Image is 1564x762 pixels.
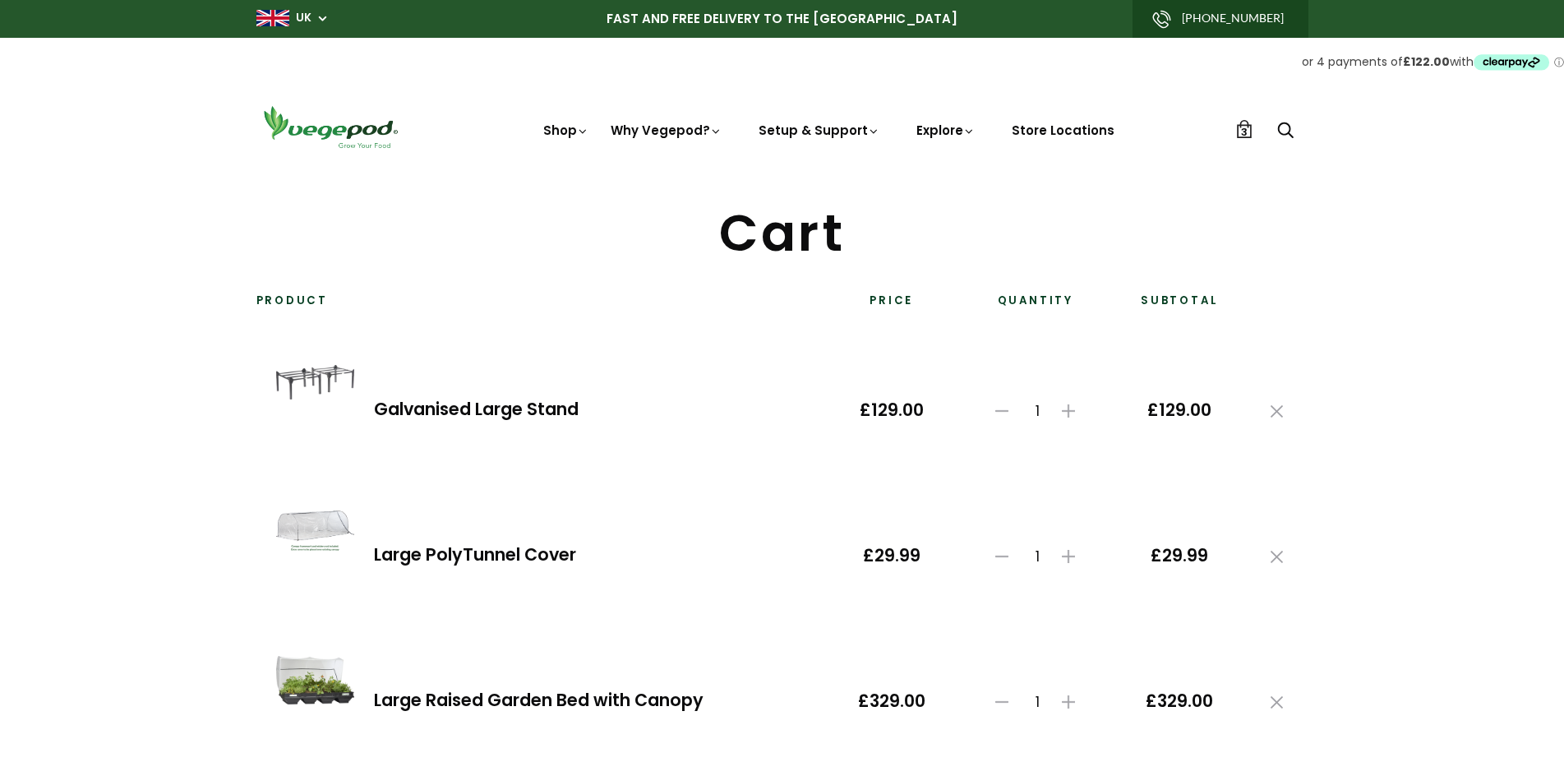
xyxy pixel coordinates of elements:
[276,510,354,551] img: Large PolyTunnel Cover
[256,104,404,150] img: Vegepod
[846,546,937,566] span: £29.99
[1235,120,1253,138] a: 3
[374,397,579,421] a: Galvanised Large Stand
[276,365,354,400] img: Galvanised Large Stand
[296,10,311,26] a: UK
[611,122,722,139] a: Why Vegepod?
[543,122,589,139] a: Shop
[846,691,937,712] span: £329.00
[846,400,937,421] span: £129.00
[374,688,704,712] a: Large Raised Garden Bed with Canopy
[1134,546,1225,566] span: £29.99
[256,293,827,321] th: Product
[759,122,880,139] a: Setup & Support
[374,543,576,566] a: Large PolyTunnel Cover
[1017,694,1057,710] span: 1
[1114,293,1245,321] th: Subtotal
[916,122,976,139] a: Explore
[1134,400,1225,421] span: £129.00
[1134,691,1225,712] span: £329.00
[1277,122,1294,140] a: Search
[276,656,354,704] img: Large Raised Garden Bed with Canopy
[826,293,957,321] th: Price
[957,293,1114,321] th: Quantity
[1241,124,1248,140] span: 3
[256,10,289,26] img: gb_large.png
[1017,548,1057,565] span: 1
[1017,403,1057,419] span: 1
[256,208,1308,259] h1: Cart
[1012,122,1114,139] a: Store Locations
